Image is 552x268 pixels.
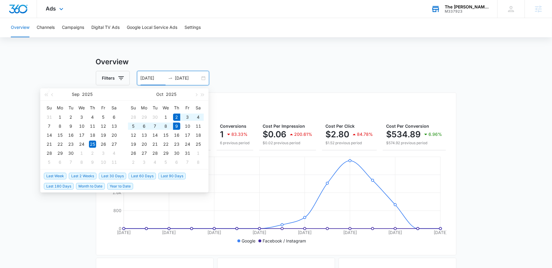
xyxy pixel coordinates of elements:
[109,122,120,131] td: 2025-09-13
[76,103,87,113] th: We
[150,158,160,167] td: 2025-11-04
[87,131,98,140] td: 2025-09-18
[87,122,98,131] td: 2025-09-11
[168,76,173,81] span: to
[78,141,85,148] div: 24
[193,122,204,131] td: 2025-10-11
[46,114,53,121] div: 31
[160,140,171,149] td: 2025-10-22
[55,122,66,131] td: 2025-09-08
[193,131,204,140] td: 2025-10-18
[160,131,171,140] td: 2025-10-15
[66,103,76,113] th: Tu
[127,18,177,37] button: Google Local Service Ads
[150,140,160,149] td: 2025-10-21
[171,131,182,140] td: 2025-10-16
[46,132,53,139] div: 14
[66,113,76,122] td: 2025-09-02
[150,131,160,140] td: 2025-10-14
[109,140,120,149] td: 2025-09-27
[195,141,202,148] div: 25
[160,113,171,122] td: 2025-10-01
[111,141,118,148] div: 27
[66,158,76,167] td: 2025-10-07
[66,149,76,158] td: 2025-09-30
[44,103,55,113] th: Su
[78,114,85,121] div: 3
[98,158,109,167] td: 2025-10-10
[232,132,248,136] p: 83.33%
[151,141,159,148] div: 21
[184,141,191,148] div: 24
[220,123,247,129] span: Conversions
[100,159,107,166] div: 10
[96,71,130,85] button: Filters
[182,131,193,140] td: 2025-10-17
[87,158,98,167] td: 2025-10-09
[162,230,176,235] tspan: [DATE]
[78,150,85,157] div: 1
[129,173,156,179] span: Last 60 Days
[109,149,120,158] td: 2025-10-04
[171,158,182,167] td: 2025-11-06
[76,131,87,140] td: 2025-09-17
[100,150,107,157] div: 3
[55,113,66,122] td: 2025-09-01
[139,149,150,158] td: 2025-10-27
[128,103,139,113] th: Su
[166,88,177,100] button: 2025
[173,150,180,157] div: 30
[117,230,130,235] tspan: [DATE]
[100,123,107,130] div: 12
[56,123,64,130] div: 8
[109,131,120,140] td: 2025-09-20
[173,132,180,139] div: 16
[55,158,66,167] td: 2025-10-06
[195,114,202,121] div: 4
[55,103,66,113] th: Mo
[67,123,75,130] div: 9
[182,149,193,158] td: 2025-10-31
[55,140,66,149] td: 2025-09-22
[44,173,66,179] span: Last Week
[263,238,306,244] p: Facebook / Instagram
[434,230,447,235] tspan: [DATE]
[151,132,159,139] div: 14
[162,150,169,157] div: 29
[44,131,55,140] td: 2025-09-14
[151,159,159,166] div: 4
[67,150,75,157] div: 30
[109,103,120,113] th: Sa
[11,18,29,37] button: Overview
[184,159,191,166] div: 7
[160,122,171,131] td: 2025-10-08
[67,159,75,166] div: 7
[87,140,98,149] td: 2025-09-25
[220,129,224,139] p: 1
[357,132,373,136] p: 84.78%
[98,113,109,122] td: 2025-09-05
[184,114,191,121] div: 3
[87,113,98,122] td: 2025-09-04
[76,183,105,190] span: Month to Date
[109,113,120,122] td: 2025-09-06
[162,141,169,148] div: 22
[445,9,489,14] div: account id
[207,230,221,235] tspan: [DATE]
[193,113,204,122] td: 2025-10-04
[44,183,74,190] span: Last 180 Days
[55,149,66,158] td: 2025-09-29
[141,150,148,157] div: 27
[195,132,202,139] div: 18
[294,132,313,136] p: 200.61%
[150,113,160,122] td: 2025-09-30
[109,158,120,167] td: 2025-10-11
[55,131,66,140] td: 2025-09-15
[76,158,87,167] td: 2025-10-08
[195,159,202,166] div: 8
[100,141,107,148] div: 26
[162,159,169,166] div: 5
[128,158,139,167] td: 2025-11-02
[107,183,133,190] span: Year to Date
[151,114,159,121] div: 30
